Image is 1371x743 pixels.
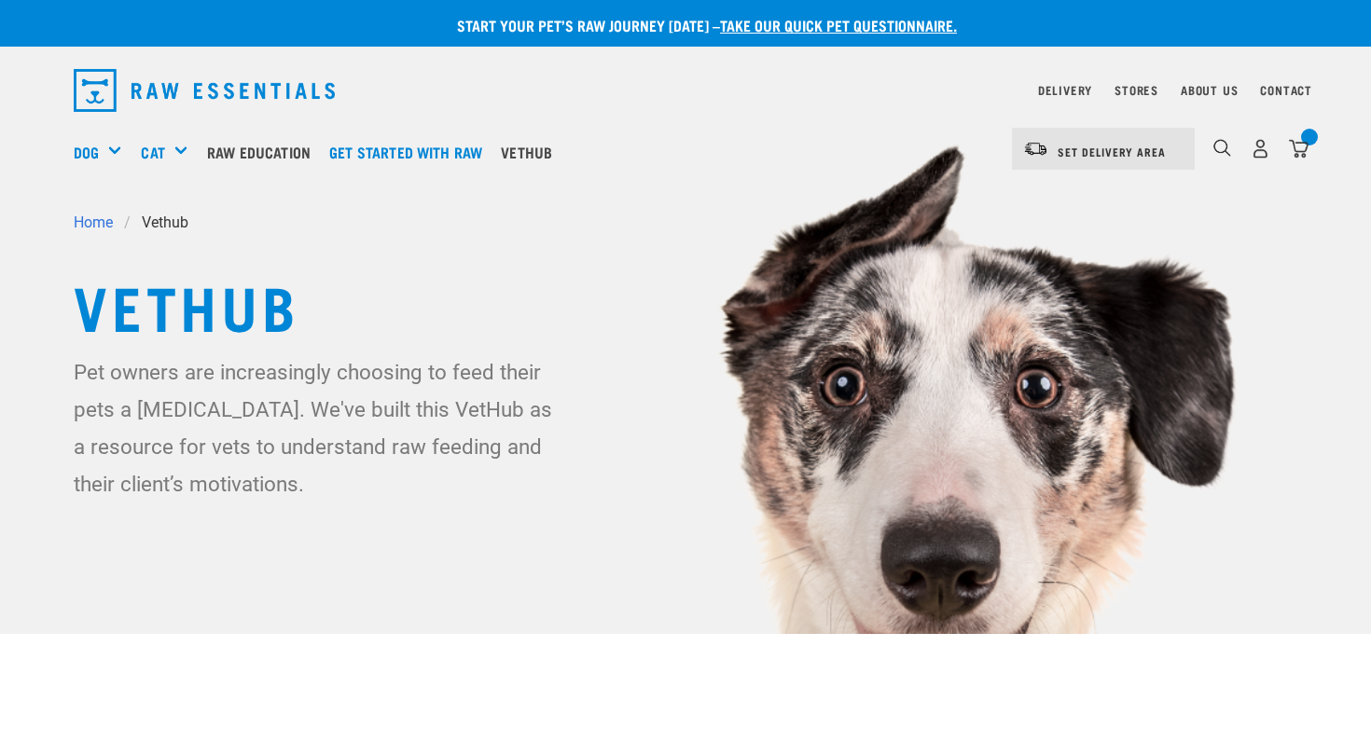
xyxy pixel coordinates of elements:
a: Contact [1260,87,1312,93]
h1: Vethub [74,271,1297,338]
p: Pet owners are increasingly choosing to feed their pets a [MEDICAL_DATA]. We've built this VetHub... [74,353,563,502]
a: Delivery [1038,87,1092,93]
img: user.png [1251,139,1270,158]
a: Vethub [496,115,566,189]
a: About Us [1181,87,1238,93]
a: Cat [141,141,164,163]
img: home-icon@2x.png [1289,139,1309,158]
a: Home [74,212,124,234]
nav: dropdown navigation [59,62,1312,119]
img: home-icon-1@2x.png [1213,139,1231,157]
a: Get started with Raw [325,115,496,189]
a: Raw Education [202,115,325,189]
nav: breadcrumbs [74,212,1297,234]
a: Dog [74,141,99,163]
a: Stores [1115,87,1158,93]
a: take our quick pet questionnaire. [720,21,957,29]
span: Home [74,212,113,234]
img: Raw Essentials Logo [74,69,335,112]
img: van-moving.png [1023,141,1048,158]
span: Set Delivery Area [1058,148,1166,155]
